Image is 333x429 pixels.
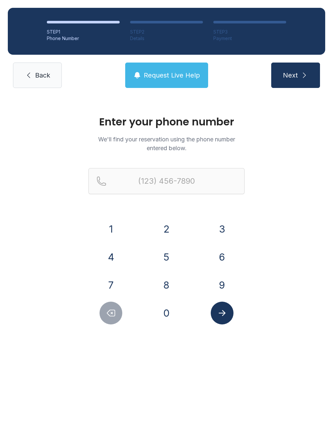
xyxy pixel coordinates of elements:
[213,29,286,35] div: STEP 3
[88,135,245,152] p: We'll find your reservation using the phone number entered below.
[211,246,233,268] button: 6
[211,218,233,240] button: 3
[155,218,178,240] button: 2
[100,246,122,268] button: 4
[155,246,178,268] button: 5
[155,274,178,296] button: 8
[144,71,200,80] span: Request Live Help
[100,218,122,240] button: 1
[47,35,120,42] div: Phone Number
[88,117,245,127] h1: Enter your phone number
[88,168,245,194] input: Reservation phone number
[211,274,233,296] button: 9
[283,71,298,80] span: Next
[47,29,120,35] div: STEP 1
[100,274,122,296] button: 7
[130,35,203,42] div: Details
[155,302,178,324] button: 0
[213,35,286,42] div: Payment
[35,71,50,80] span: Back
[211,302,233,324] button: Submit lookup form
[130,29,203,35] div: STEP 2
[100,302,122,324] button: Delete number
